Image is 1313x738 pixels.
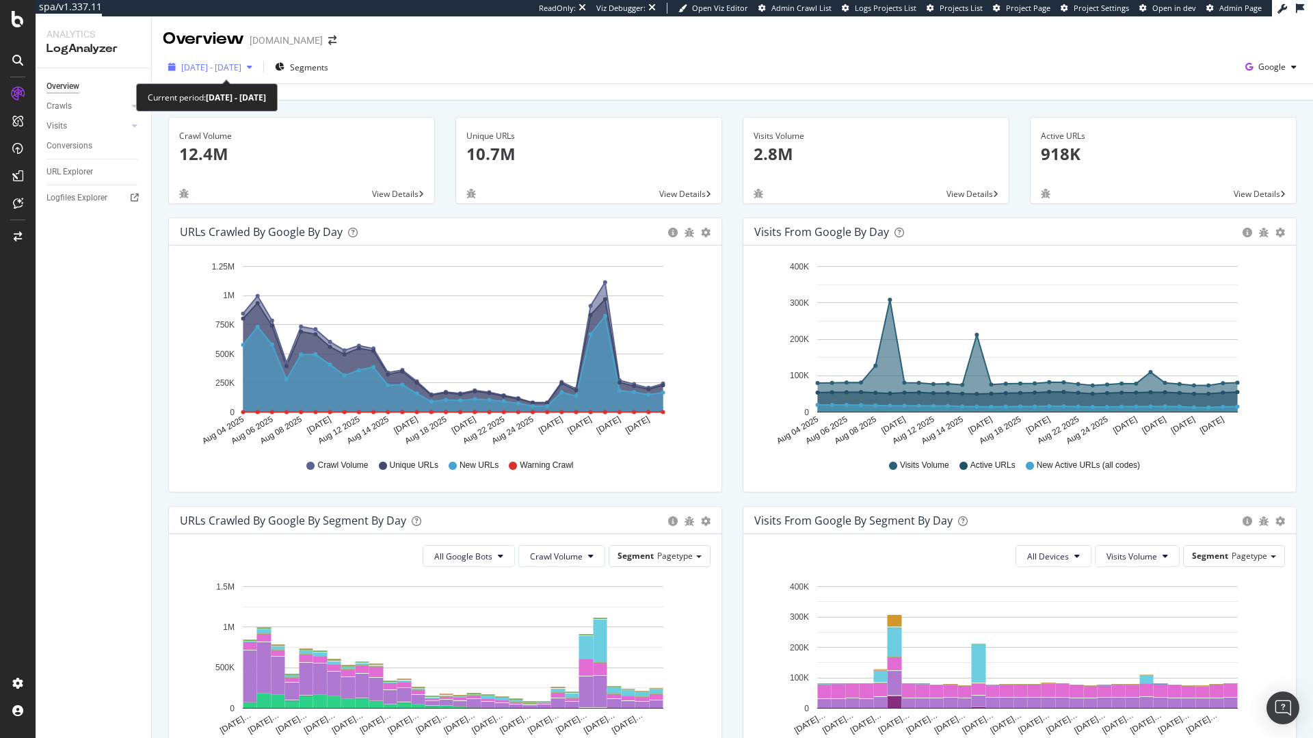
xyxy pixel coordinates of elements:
[790,582,809,592] text: 400K
[754,142,998,166] p: 2.8M
[900,460,949,471] span: Visits Volume
[179,189,189,198] div: bug
[290,62,328,73] span: Segments
[1219,3,1262,13] span: Admin Page
[790,612,809,622] text: 300K
[537,414,564,436] text: [DATE]
[595,414,622,436] text: [DATE]
[659,188,706,200] span: View Details
[879,414,907,436] text: [DATE]
[771,3,832,13] span: Admin Crawl List
[775,414,820,446] text: Aug 04 2025
[1275,516,1285,526] div: gear
[518,545,605,567] button: Crawl Volume
[1192,550,1228,562] span: Segment
[1234,188,1280,200] span: View Details
[804,414,849,446] text: Aug 06 2025
[450,414,477,436] text: [DATE]
[539,3,576,14] div: ReadOnly:
[624,414,651,436] text: [DATE]
[223,622,235,632] text: 1M
[215,378,235,388] text: 250K
[1243,516,1252,526] div: circle-info
[754,256,1280,447] svg: A chart.
[1016,545,1091,567] button: All Devices
[790,371,809,381] text: 100K
[1243,228,1252,237] div: circle-info
[47,165,142,179] a: URL Explorer
[758,3,832,14] a: Admin Crawl List
[390,460,438,471] span: Unique URLs
[1259,228,1269,237] div: bug
[47,99,128,114] a: Crawls
[596,3,646,14] div: Viz Debugger:
[790,643,809,653] text: 200K
[47,191,107,205] div: Logfiles Explorer
[47,139,142,153] a: Conversions
[754,578,1280,737] svg: A chart.
[317,460,368,471] span: Crawl Volume
[530,551,583,562] span: Crawl Volume
[1258,61,1286,73] span: Google
[466,142,711,166] p: 10.7M
[966,414,994,436] text: [DATE]
[216,582,235,592] text: 1.5M
[230,414,275,446] text: Aug 06 2025
[701,228,711,237] div: gear
[181,62,241,73] span: [DATE] - [DATE]
[230,408,235,417] text: 0
[269,56,334,78] button: Segments
[1006,3,1050,13] span: Project Page
[180,578,706,737] svg: A chart.
[1037,460,1140,471] span: New Active URLs (all codes)
[466,189,476,198] div: bug
[47,79,142,94] a: Overview
[215,350,235,359] text: 500K
[212,262,235,272] text: 1.25M
[1041,189,1050,198] div: bug
[520,460,573,471] span: Warning Crawl
[1035,414,1080,446] text: Aug 22 2025
[790,298,809,308] text: 300K
[1198,414,1225,436] text: [DATE]
[215,320,235,330] text: 750K
[920,414,965,446] text: Aug 14 2025
[47,79,79,94] div: Overview
[970,460,1016,471] span: Active URLs
[328,36,336,45] div: arrow-right-arrow-left
[1027,551,1069,562] span: All Devices
[345,414,390,446] text: Aug 14 2025
[403,414,449,446] text: Aug 18 2025
[1024,414,1052,436] text: [DATE]
[460,460,499,471] span: New URLs
[47,191,142,205] a: Logfiles Explorer
[833,414,878,446] text: Aug 08 2025
[1065,414,1110,446] text: Aug 24 2025
[466,130,711,142] div: Unique URLs
[250,34,323,47] div: [DOMAIN_NAME]
[566,414,594,436] text: [DATE]
[1206,3,1262,14] a: Admin Page
[1061,3,1129,14] a: Project Settings
[230,704,235,713] text: 0
[180,225,343,239] div: URLs Crawled by Google by day
[1275,228,1285,237] div: gear
[1074,3,1129,13] span: Project Settings
[754,189,763,198] div: bug
[1232,550,1267,562] span: Pagetype
[148,90,266,105] div: Current period:
[1266,691,1299,724] div: Open Intercom Messenger
[223,291,235,301] text: 1M
[47,119,67,133] div: Visits
[855,3,916,13] span: Logs Projects List
[163,27,244,51] div: Overview
[179,130,424,142] div: Crawl Volume
[891,414,936,446] text: Aug 12 2025
[180,256,706,447] svg: A chart.
[754,130,998,142] div: Visits Volume
[1240,56,1302,78] button: Google
[790,262,809,272] text: 400K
